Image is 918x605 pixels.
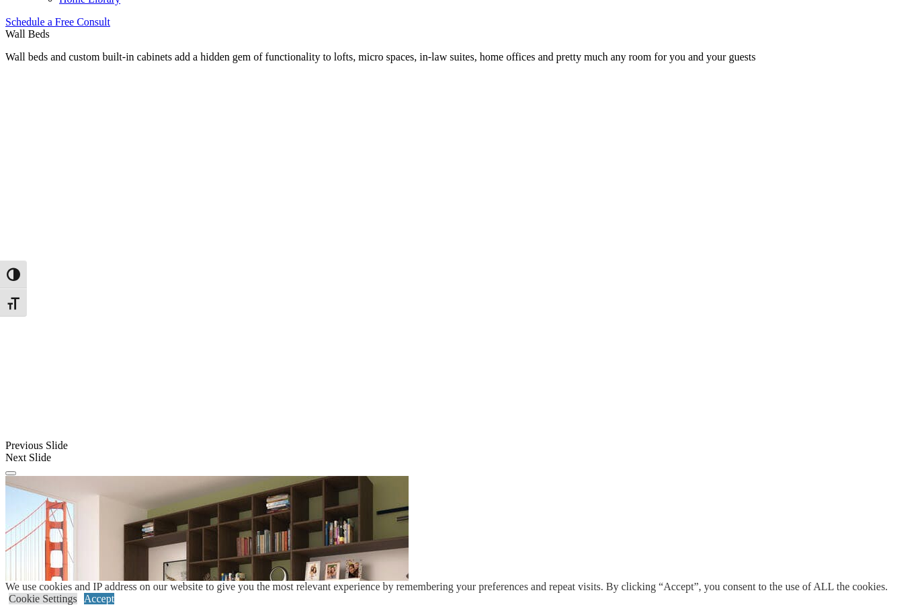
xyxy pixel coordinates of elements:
[5,440,913,452] div: Previous Slide
[5,16,110,28] a: Schedule a Free Consult (opens a dropdown menu)
[5,471,16,475] button: Click here to pause slide show
[9,593,77,604] a: Cookie Settings
[5,452,913,464] div: Next Slide
[5,28,50,40] span: Wall Beds
[5,51,913,63] p: Wall beds and custom built-in cabinets add a hidden gem of functionality to lofts, micro spaces, ...
[84,593,114,604] a: Accept
[5,581,888,593] div: We use cookies and IP address on our website to give you the most relevant experience by remember...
